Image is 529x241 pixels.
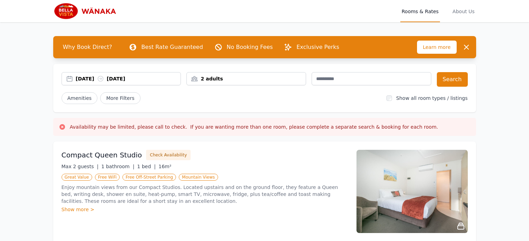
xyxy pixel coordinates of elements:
[187,75,306,82] div: 2 adults
[296,43,339,51] p: Exclusive Perks
[137,164,155,169] span: 1 bed |
[62,184,348,205] p: Enjoy mountain views from our Compact Studios. Located upstairs and on the ground floor, they fea...
[146,150,191,160] button: Check Availability
[100,92,140,104] span: More Filters
[141,43,203,51] p: Best Rate Guaranteed
[62,92,98,104] button: Amenities
[57,40,118,54] span: Why Book Direct?
[122,174,176,181] span: Free Off-Street Parking
[62,150,142,160] h3: Compact Queen Studio
[227,43,273,51] p: No Booking Fees
[62,174,92,181] span: Great Value
[62,206,348,213] div: Show more >
[70,123,438,130] h3: Availability may be limited, please call to check. If you are wanting more than one room, please ...
[95,174,120,181] span: Free WiFi
[53,3,120,19] img: Bella Vista Wanaka
[62,164,99,169] span: Max 2 guests |
[417,41,457,54] span: Learn more
[396,95,467,101] label: Show all room types / listings
[179,174,218,181] span: Mountain Views
[76,75,181,82] div: [DATE] [DATE]
[101,164,134,169] span: 1 bathroom |
[437,72,468,87] button: Search
[159,164,171,169] span: 16m²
